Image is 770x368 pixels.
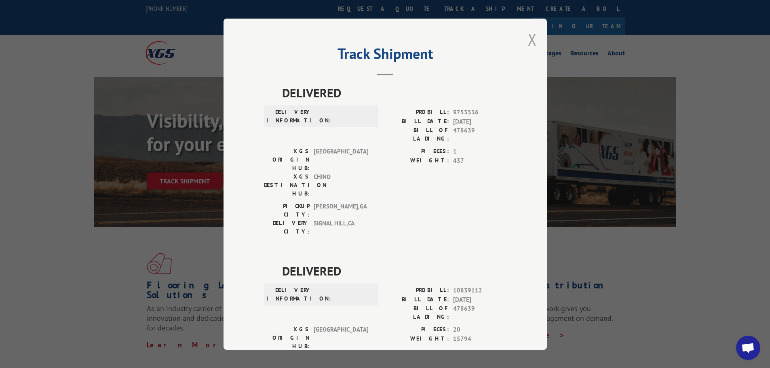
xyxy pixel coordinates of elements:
span: [GEOGRAPHIC_DATA] [314,147,368,172]
label: BILL OF LADING: [385,126,449,143]
span: 15794 [453,334,506,343]
span: 20 [453,325,506,334]
span: 478639 [453,126,506,143]
span: 10839112 [453,286,506,295]
span: SIGNAL HILL , CA [314,219,368,236]
h2: Track Shipment [264,48,506,63]
span: [DATE] [453,117,506,126]
label: PROBILL: [385,108,449,117]
label: WEIGHT: [385,334,449,343]
label: XGS ORIGIN HUB: [264,147,310,172]
label: PROBILL: [385,286,449,295]
span: 1 [453,147,506,156]
label: PIECES: [385,325,449,334]
span: CHINO [314,172,368,198]
label: DELIVERY INFORMATION: [266,286,312,303]
span: 437 [453,156,506,165]
label: XGS DESTINATION HUB: [264,172,310,198]
span: 9753536 [453,108,506,117]
span: 478639 [453,304,506,321]
label: WEIGHT: [385,156,449,165]
label: PICKUP CITY: [264,202,310,219]
span: DELIVERED [282,84,506,102]
label: BILL DATE: [385,117,449,126]
div: Open chat [736,336,760,360]
label: PIECES: [385,147,449,156]
span: [GEOGRAPHIC_DATA] [314,325,368,351]
label: BILL DATE: [385,295,449,304]
span: [PERSON_NAME] , GA [314,202,368,219]
label: DELIVERY INFORMATION: [266,108,312,125]
label: XGS ORIGIN HUB: [264,325,310,351]
label: DELIVERY CITY: [264,219,310,236]
span: [DATE] [453,295,506,304]
label: BILL OF LADING: [385,304,449,321]
span: DELIVERED [282,262,506,280]
button: Close modal [528,29,537,50]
